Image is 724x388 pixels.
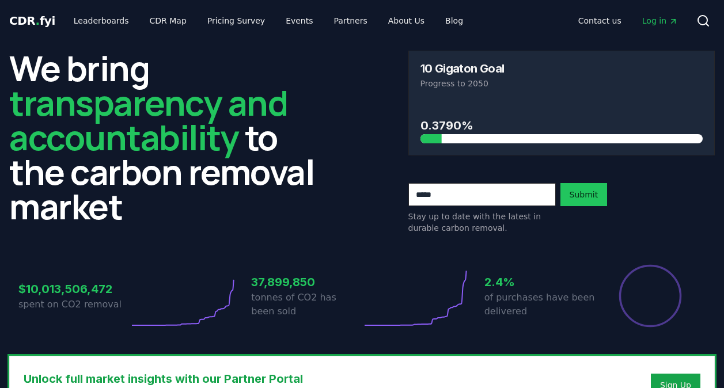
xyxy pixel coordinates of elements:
span: . [36,14,40,28]
p: Stay up to date with the latest in durable carbon removal. [408,211,556,234]
button: Submit [560,183,608,206]
p: tonnes of CO2 has been sold [251,291,362,318]
span: Log in [642,15,678,26]
p: spent on CO2 removal [18,298,129,311]
a: Blog [436,10,472,31]
h3: 0.3790% [420,117,703,134]
a: Contact us [569,10,631,31]
p: of purchases have been delivered [484,291,595,318]
nav: Main [65,10,472,31]
a: Leaderboards [65,10,138,31]
h3: 2.4% [484,273,595,291]
nav: Main [569,10,687,31]
a: Pricing Survey [198,10,274,31]
div: Percentage of sales delivered [618,264,683,328]
a: About Us [379,10,434,31]
span: transparency and accountability [9,79,287,161]
a: CDR Map [141,10,196,31]
a: Events [276,10,322,31]
h3: Unlock full market insights with our Partner Portal [24,370,525,387]
a: Partners [325,10,377,31]
h3: $10,013,506,472 [18,280,129,298]
h3: 10 Gigaton Goal [420,63,505,74]
span: CDR fyi [9,14,55,28]
h2: We bring to the carbon removal market [9,51,316,223]
p: Progress to 2050 [420,78,703,89]
a: Log in [633,10,687,31]
a: CDR.fyi [9,13,55,29]
h3: 37,899,850 [251,273,362,291]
